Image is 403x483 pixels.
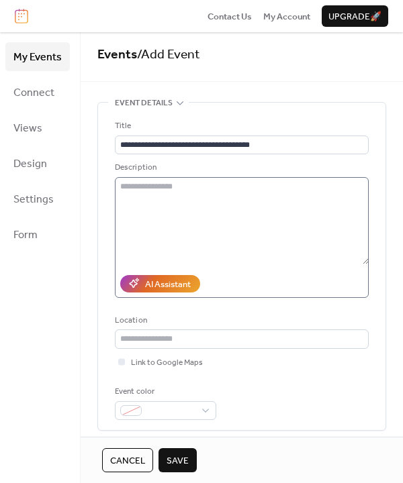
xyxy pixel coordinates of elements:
[13,83,54,103] span: Connect
[5,220,70,249] a: Form
[115,161,366,174] div: Description
[328,10,382,23] span: Upgrade 🚀
[13,154,47,174] span: Design
[115,119,366,133] div: Title
[5,42,70,71] a: My Events
[5,184,70,213] a: Settings
[13,118,42,139] span: Views
[159,448,197,472] button: Save
[110,454,145,468] span: Cancel
[145,278,191,291] div: AI Assistant
[263,10,310,23] span: My Account
[5,113,70,142] a: Views
[13,225,38,246] span: Form
[115,385,214,398] div: Event color
[13,189,54,210] span: Settings
[15,9,28,23] img: logo
[137,42,200,67] span: / Add Event
[263,9,310,23] a: My Account
[97,42,137,67] a: Events
[322,5,388,27] button: Upgrade🚀
[13,47,62,68] span: My Events
[5,149,70,178] a: Design
[115,97,173,110] span: Event details
[5,78,70,107] a: Connect
[102,448,153,472] button: Cancel
[120,275,200,292] button: AI Assistant
[115,314,366,327] div: Location
[208,10,252,23] span: Contact Us
[208,9,252,23] a: Contact Us
[167,454,189,468] span: Save
[131,356,203,370] span: Link to Google Maps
